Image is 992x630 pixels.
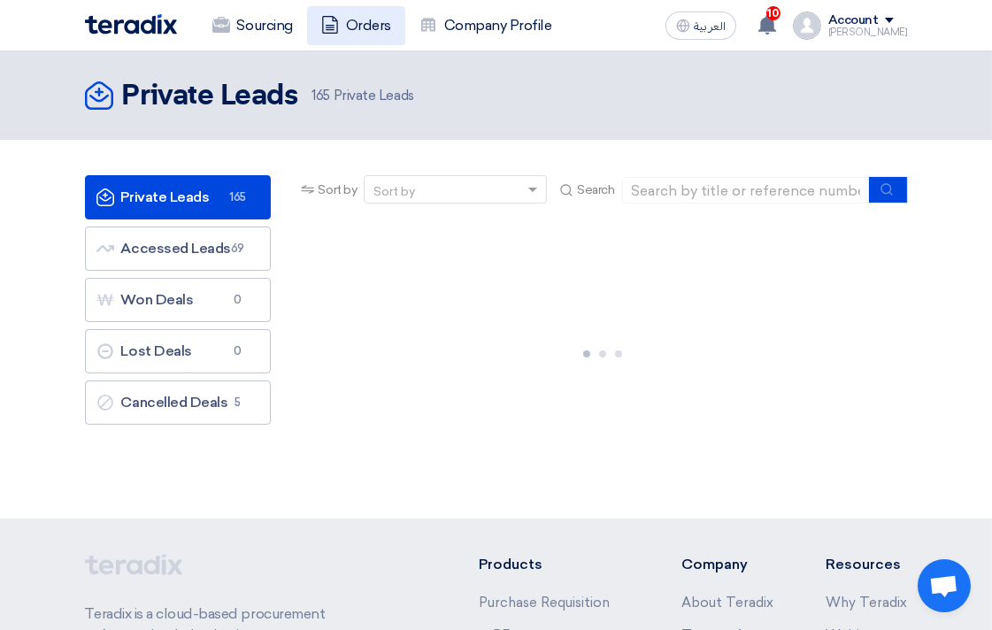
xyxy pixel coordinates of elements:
[681,595,773,611] a: About Teradix
[85,14,177,35] img: Teradix logo
[85,380,271,425] a: Cancelled Deals5
[311,88,330,104] span: 165
[311,86,413,106] span: Private Leads
[828,13,879,28] div: Account
[793,12,821,40] img: profile_test.png
[479,595,610,611] a: Purchase Requisition
[622,177,870,204] input: Search by title or reference number
[665,12,736,40] button: العربية
[85,175,271,219] a: Private Leads165
[85,329,271,373] a: Lost Deals0
[827,595,908,611] a: Why Teradix
[227,342,249,360] span: 0
[373,182,415,201] div: Sort by
[122,79,298,114] h2: Private Leads
[405,6,566,45] a: Company Profile
[577,181,614,199] span: Search
[479,554,628,575] li: Products
[694,20,726,33] span: العربية
[227,240,249,257] span: 69
[828,27,908,37] div: [PERSON_NAME]
[827,554,908,575] li: Resources
[307,6,405,45] a: Orders
[227,394,249,411] span: 5
[227,291,249,309] span: 0
[319,181,358,199] span: Sort by
[198,6,307,45] a: Sourcing
[85,278,271,322] a: Won Deals0
[766,6,781,20] span: 10
[227,188,249,206] span: 165
[85,227,271,271] a: Accessed Leads69
[681,554,773,575] li: Company
[918,559,971,612] div: Open chat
